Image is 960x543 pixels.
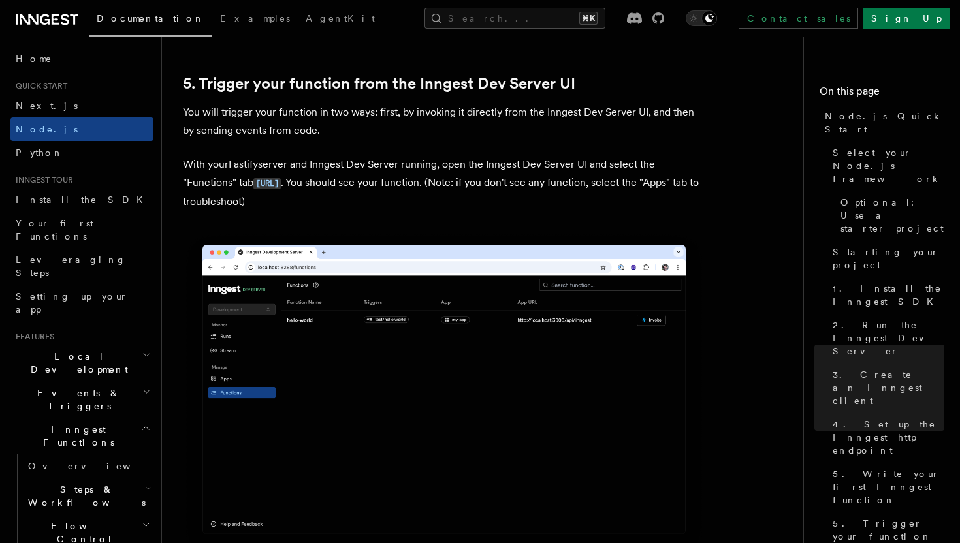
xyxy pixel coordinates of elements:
span: AgentKit [306,13,375,23]
a: Examples [212,4,298,35]
kbd: ⌘K [579,12,598,25]
span: 1. Install the Inngest SDK [833,282,944,308]
a: 5. Write your first Inngest function [827,462,944,512]
p: With your Fastify server and Inngest Dev Server running, open the Inngest Dev Server UI and selec... [183,155,705,211]
a: Python [10,141,153,164]
a: Contact sales [739,8,858,29]
a: Next.js [10,94,153,117]
button: Search...⌘K [424,8,605,29]
code: [URL] [253,178,281,189]
span: Local Development [10,350,142,376]
span: 4. Set up the Inngest http endpoint [833,418,944,457]
a: Install the SDK [10,188,153,211]
a: Setting up your app [10,285,153,321]
span: Quick start [10,81,67,91]
span: Next.js [16,101,78,111]
a: AgentKit [298,4,383,35]
span: Node.js Quick Start [825,110,944,136]
span: Documentation [97,13,204,23]
span: Optional: Use a starter project [840,196,944,235]
button: Toggle dark mode [686,10,717,26]
span: Overview [28,461,163,471]
a: Select your Node.js framework [827,141,944,191]
span: Features [10,332,54,342]
h4: On this page [820,84,944,104]
button: Steps & Workflows [23,478,153,514]
span: Your first Functions [16,218,93,241]
span: Install the SDK [16,194,151,205]
a: Optional: Use a starter project [835,191,944,240]
span: 5. Write your first Inngest function [833,467,944,506]
a: Node.js Quick Start [820,104,944,141]
span: 2. Run the Inngest Dev Server [833,318,944,358]
a: Documentation [89,4,212,37]
button: Inngest Functions [10,418,153,454]
button: Events & Triggers [10,381,153,418]
span: Home [16,52,52,65]
span: Select your Node.js framework [833,146,944,185]
span: Inngest Functions [10,423,141,449]
a: 4. Set up the Inngest http endpoint [827,412,944,462]
span: Leveraging Steps [16,255,126,278]
a: Overview [23,454,153,478]
span: 3. Create an Inngest client [833,368,944,407]
a: Your first Functions [10,211,153,248]
span: Events & Triggers [10,386,142,412]
span: Inngest tour [10,175,73,185]
a: Home [10,47,153,70]
a: Starting your project [827,240,944,277]
p: You will trigger your function in two ways: first, by invoking it directly from the Inngest Dev S... [183,103,705,140]
a: 1. Install the Inngest SDK [827,277,944,313]
span: Setting up your app [16,291,128,315]
span: Node.js [16,124,78,134]
a: 2. Run the Inngest Dev Server [827,313,944,363]
a: Leveraging Steps [10,248,153,285]
span: Starting your project [833,245,944,271]
span: Steps & Workflows [23,483,146,509]
a: Node.js [10,117,153,141]
a: 3. Create an Inngest client [827,363,944,412]
span: Examples [220,13,290,23]
a: [URL] [253,176,281,189]
span: Python [16,147,63,158]
a: Sign Up [863,8,950,29]
button: Local Development [10,345,153,381]
a: 5. Trigger your function from the Inngest Dev Server UI [183,74,575,93]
